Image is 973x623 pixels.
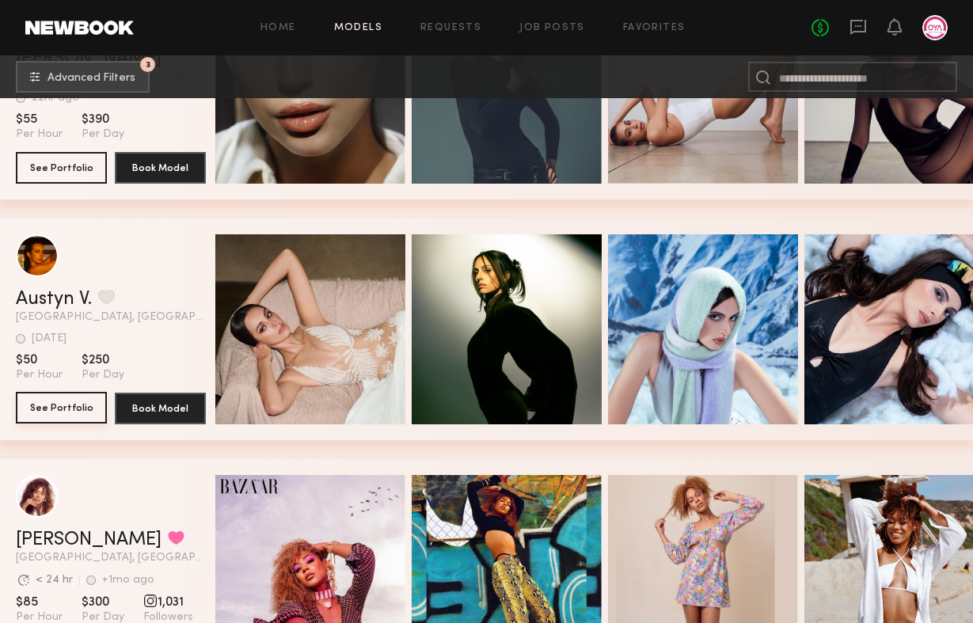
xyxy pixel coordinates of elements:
span: $50 [16,352,63,368]
div: [DATE] [32,333,67,344]
button: See Portfolio [16,152,107,184]
span: $250 [82,352,124,368]
span: 3 [146,61,150,68]
a: Austyn V. [16,290,92,309]
a: Job Posts [519,23,585,33]
span: $390 [82,112,124,127]
a: Home [260,23,296,33]
span: [GEOGRAPHIC_DATA], [GEOGRAPHIC_DATA] [16,312,206,323]
span: [GEOGRAPHIC_DATA], [GEOGRAPHIC_DATA] [16,553,206,564]
span: Per Day [82,368,124,382]
span: $85 [16,595,63,610]
span: 1,031 [143,595,193,610]
a: Requests [420,23,481,33]
span: $300 [82,595,124,610]
button: Book Model [115,152,206,184]
a: Favorites [623,23,686,33]
span: Per Hour [16,368,63,382]
a: [PERSON_NAME] [16,530,162,549]
a: See Portfolio [16,393,107,424]
span: Advanced Filters [48,73,135,84]
button: 3Advanced Filters [16,61,150,93]
a: Models [334,23,382,33]
button: Book Model [115,393,206,424]
span: $55 [16,112,63,127]
span: Per Day [82,127,124,142]
div: +1mo ago [102,575,154,586]
button: See Portfolio [16,392,107,424]
span: Per Hour [16,127,63,142]
div: < 24 hr [36,575,73,586]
